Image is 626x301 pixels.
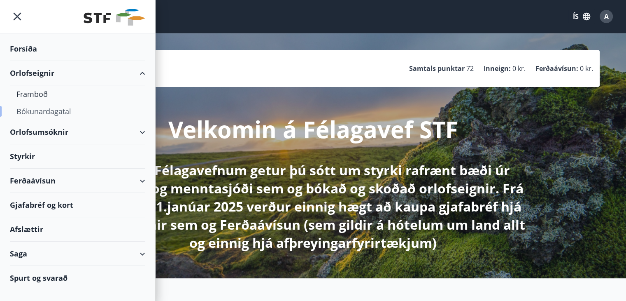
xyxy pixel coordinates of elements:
[10,217,145,242] div: Afslættir
[10,242,145,266] div: Saga
[10,120,145,144] div: Orlofsumsóknir
[10,193,145,217] div: Gjafabréf og kort
[409,64,465,73] p: Samtals punktar
[466,64,474,73] span: 72
[10,61,145,85] div: Orlofseignir
[580,64,593,73] span: 0 kr.
[512,64,526,73] span: 0 kr.
[10,144,145,169] div: Styrkir
[10,37,145,61] div: Forsíða
[10,9,25,24] button: menu
[96,161,531,252] p: Hér á Félagavefnum getur þú sótt um styrki rafrænt bæði úr sjúkra- og menntasjóði sem og bókað og...
[596,7,616,26] button: A
[10,266,145,290] div: Spurt og svarað
[168,113,458,145] p: Velkomin á Félagavef STF
[10,169,145,193] div: Ferðaávísun
[84,9,145,26] img: union_logo
[604,12,609,21] span: A
[535,64,578,73] p: Ferðaávísun :
[16,85,139,103] div: Framboð
[16,103,139,120] div: Bókunardagatal
[568,9,595,24] button: ÍS
[484,64,511,73] p: Inneign :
